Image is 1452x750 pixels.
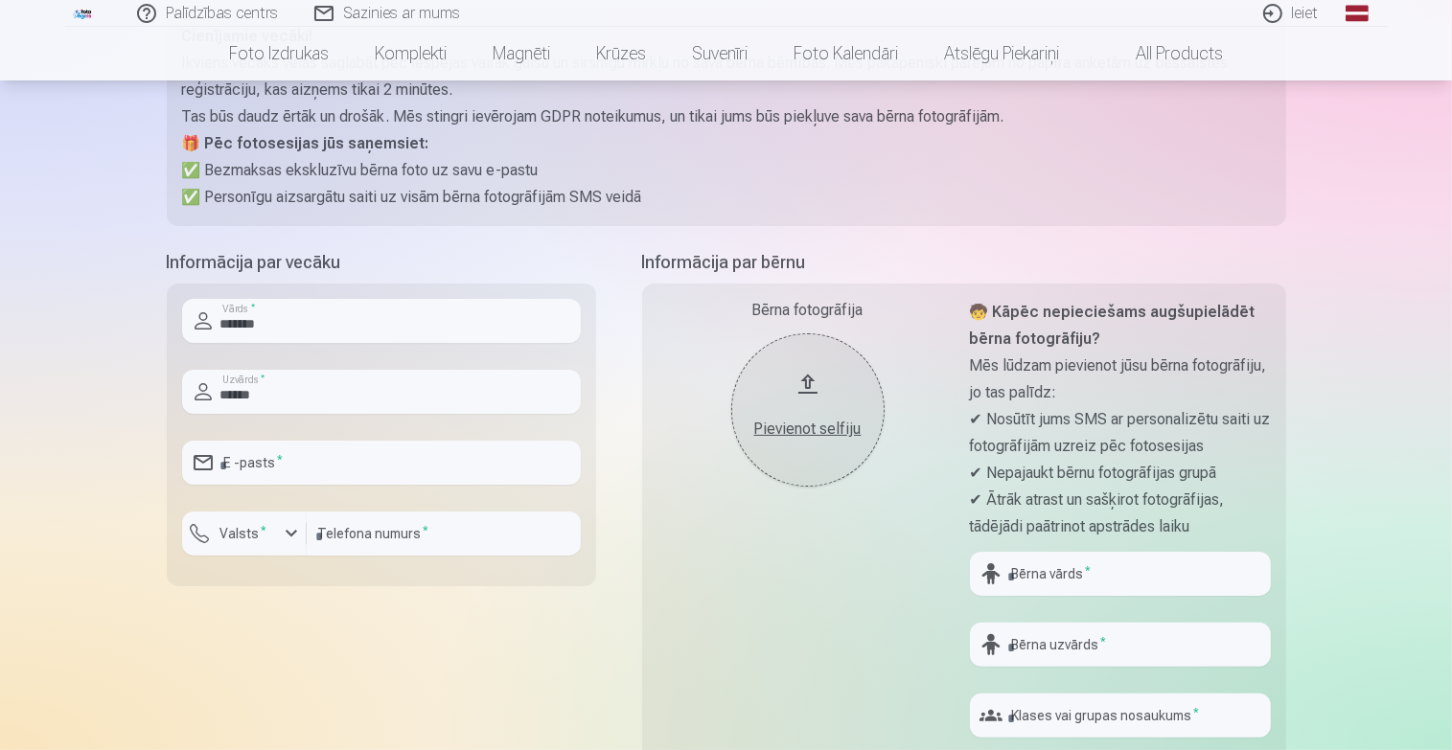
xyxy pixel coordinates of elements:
[970,406,1271,460] p: ✔ Nosūtīt jums SMS ar personalizētu saiti uz fotogrāfijām uzreiz pēc fotosesijas
[657,299,958,322] div: Bērna fotogrāfija
[206,27,352,80] a: Foto izdrukas
[182,511,307,556] button: Valsts*
[642,249,1286,276] h5: Informācija par bērnu
[970,460,1271,487] p: ✔ Nepajaukt bērnu fotogrāfijas grupā
[470,27,573,80] a: Magnēti
[750,418,865,441] div: Pievienot selfiju
[352,27,470,80] a: Komplekti
[573,27,669,80] a: Krūzes
[182,184,1271,211] p: ✅ Personīgu aizsargātu saiti uz visām bērna fotogrāfijām SMS veidā
[970,303,1256,348] strong: 🧒 Kāpēc nepieciešams augšupielādēt bērna fotogrāfiju?
[1082,27,1246,80] a: All products
[182,134,429,152] strong: 🎁 Pēc fotosesijas jūs saņemsiet:
[213,524,275,543] label: Valsts
[970,352,1271,406] p: Mēs lūdzam pievienot jūsu bērna fotogrāfiju, jo tas palīdz:
[970,487,1271,540] p: ✔ Ātrāk atrast un sašķirot fotogrāfijas, tādējādi paātrinot apstrādes laiku
[669,27,771,80] a: Suvenīri
[731,333,885,487] button: Pievienot selfiju
[921,27,1082,80] a: Atslēgu piekariņi
[182,103,1271,130] p: Tas būs daudz ērtāk un drošāk. Mēs stingri ievērojam GDPR noteikumus, un tikai jums būs piekļuve ...
[182,157,1271,184] p: ✅ Bezmaksas ekskluzīvu bērna foto uz savu e-pastu
[73,8,94,19] img: /fa1
[771,27,921,80] a: Foto kalendāri
[167,249,596,276] h5: Informācija par vecāku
